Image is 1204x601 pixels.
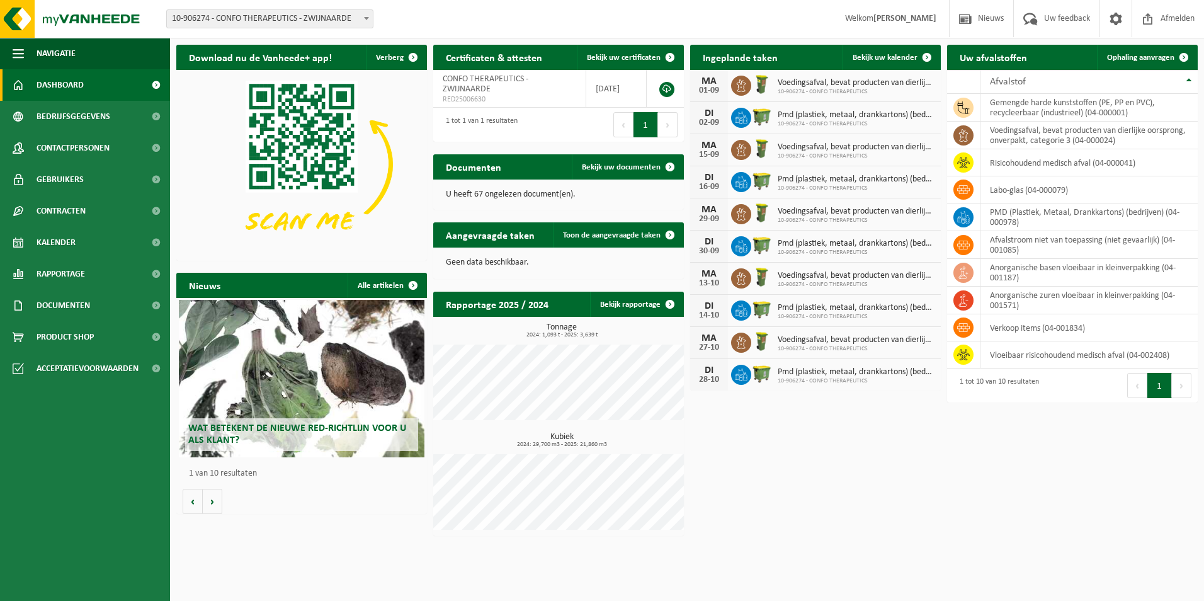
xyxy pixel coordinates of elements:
[440,442,684,448] span: 2024: 29,700 m3 - 2025: 21,860 m3
[433,292,561,316] h2: Rapportage 2025 / 2024
[1107,54,1174,62] span: Ophaling aanvragen
[980,314,1198,341] td: verkoop items (04-001834)
[696,118,722,127] div: 02-09
[778,313,934,321] span: 10-906274 - CONFO THERAPEUTICS
[696,140,722,151] div: MA
[778,142,934,152] span: Voedingsafval, bevat producten van dierlijke oorsprong, onverpakt, categorie 3
[443,74,528,94] span: CONFO THERAPEUTICS - ZWIJNAARDE
[433,222,547,247] h2: Aangevraagde taken
[658,112,678,137] button: Next
[696,343,722,352] div: 27-10
[37,353,139,384] span: Acceptatievoorwaarden
[696,247,722,256] div: 30-09
[166,9,373,28] span: 10-906274 - CONFO THERAPEUTICS - ZWIJNAARDE
[778,303,934,313] span: Pmd (plastiek, metaal, drankkartons) (bedrijven)
[778,377,934,385] span: 10-906274 - CONFO THERAPEUTICS
[443,94,576,105] span: RED25006630
[980,341,1198,369] td: Vloeibaar risicohoudend medisch afval (04-002408)
[176,45,344,69] h2: Download nu de Vanheede+ app!
[947,45,1040,69] h2: Uw afvalstoffen
[696,151,722,159] div: 15-09
[446,258,671,267] p: Geen data beschikbaar.
[690,45,790,69] h2: Ingeplande taken
[778,88,934,96] span: 10-906274 - CONFO THERAPEUTICS
[778,217,934,224] span: 10-906274 - CONFO THERAPEUTICS
[751,363,773,384] img: WB-1100-HPE-GN-51
[696,108,722,118] div: DI
[751,331,773,352] img: WB-0060-HPE-GN-51
[37,195,86,227] span: Contracten
[553,222,683,248] a: Toon de aangevraagde taken
[778,335,934,345] span: Voedingsafval, bevat producten van dierlijke oorsprong, onverpakt, categorie 3
[778,367,934,377] span: Pmd (plastiek, metaal, drankkartons) (bedrijven)
[440,111,518,139] div: 1 tot 1 van 1 resultaten
[696,311,722,320] div: 14-10
[696,279,722,288] div: 13-10
[778,152,934,160] span: 10-906274 - CONFO THERAPEUTICS
[183,489,203,514] button: Vorige
[751,170,773,192] img: WB-1100-HPE-GN-51
[582,163,661,171] span: Bekijk uw documenten
[590,292,683,317] a: Bekijk rapportage
[37,290,90,321] span: Documenten
[751,106,773,127] img: WB-1100-HPE-GN-51
[348,273,426,298] a: Alle artikelen
[176,273,233,297] h2: Nieuws
[167,10,373,28] span: 10-906274 - CONFO THERAPEUTICS - ZWIJNAARDE
[37,321,94,353] span: Product Shop
[440,332,684,338] span: 2024: 1,093 t - 2025: 3,639 t
[577,45,683,70] a: Bekijk uw certificaten
[980,231,1198,259] td: afvalstroom niet van toepassing (niet gevaarlijk) (04-001085)
[696,183,722,192] div: 16-09
[873,14,936,23] strong: [PERSON_NAME]
[696,269,722,279] div: MA
[37,69,84,101] span: Dashboard
[751,299,773,320] img: WB-1100-HPE-GN-51
[613,112,633,137] button: Previous
[853,54,917,62] span: Bekijk uw kalender
[778,175,934,185] span: Pmd (plastiek, metaal, drankkartons) (bedrijven)
[586,70,647,108] td: [DATE]
[37,164,84,195] span: Gebruikers
[778,239,934,249] span: Pmd (plastiek, metaal, drankkartons) (bedrijven)
[696,237,722,247] div: DI
[37,258,85,290] span: Rapportage
[1172,373,1191,398] button: Next
[778,207,934,217] span: Voedingsafval, bevat producten van dierlijke oorsprong, onverpakt, categorie 3
[778,120,934,128] span: 10-906274 - CONFO THERAPEUTICS
[696,86,722,95] div: 01-09
[563,231,661,239] span: Toon de aangevraagde taken
[751,202,773,224] img: WB-0060-HPE-GN-51
[696,76,722,86] div: MA
[696,173,722,183] div: DI
[696,215,722,224] div: 29-09
[572,154,683,180] a: Bekijk uw documenten
[433,154,514,179] h2: Documenten
[696,365,722,375] div: DI
[843,45,940,70] a: Bekijk uw kalender
[37,38,76,69] span: Navigatie
[176,70,427,258] img: Download de VHEPlus App
[778,345,934,353] span: 10-906274 - CONFO THERAPEUTICS
[189,469,421,478] p: 1 van 10 resultaten
[751,234,773,256] img: WB-1100-HPE-GN-51
[433,45,555,69] h2: Certificaten & attesten
[751,138,773,159] img: WB-0060-HPE-GN-51
[446,190,671,199] p: U heeft 67 ongelezen document(en).
[980,94,1198,122] td: gemengde harde kunststoffen (PE, PP en PVC), recycleerbaar (industrieel) (04-000001)
[980,149,1198,176] td: risicohoudend medisch afval (04-000041)
[37,227,76,258] span: Kalender
[778,249,934,256] span: 10-906274 - CONFO THERAPEUTICS
[1127,373,1147,398] button: Previous
[1097,45,1196,70] a: Ophaling aanvragen
[980,176,1198,203] td: labo-glas (04-000079)
[37,101,110,132] span: Bedrijfsgegevens
[179,300,424,457] a: Wat betekent de nieuwe RED-richtlijn voor u als klant?
[778,271,934,281] span: Voedingsafval, bevat producten van dierlijke oorsprong, onverpakt, categorie 3
[778,185,934,192] span: 10-906274 - CONFO THERAPEUTICS
[778,78,934,88] span: Voedingsafval, bevat producten van dierlijke oorsprong, onverpakt, categorie 3
[376,54,404,62] span: Verberg
[696,205,722,215] div: MA
[980,287,1198,314] td: anorganische zuren vloeibaar in kleinverpakking (04-001571)
[980,203,1198,231] td: PMD (Plastiek, Metaal, Drankkartons) (bedrijven) (04-000978)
